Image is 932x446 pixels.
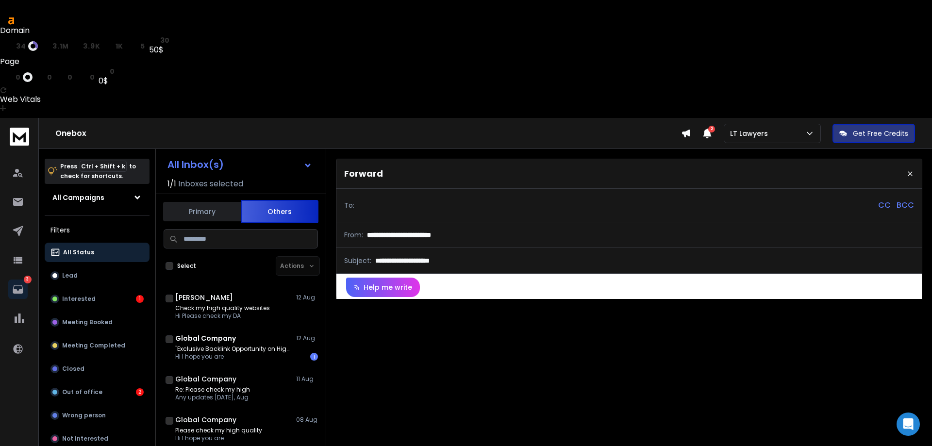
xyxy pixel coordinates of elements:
[149,36,170,44] a: st30
[160,155,320,174] button: All Inbox(s)
[104,42,113,50] span: rd
[62,412,106,419] p: Wrong person
[36,73,45,81] span: rp
[175,415,236,425] h1: Global Company
[83,42,100,50] span: 3.9K
[52,42,69,50] span: 3.1M
[56,73,72,81] a: rd0
[296,375,318,383] p: 11 Aug
[175,427,262,434] p: Please check my high quality
[45,243,150,262] button: All Status
[175,394,250,401] p: Any updates [DATE], Aug
[160,36,170,44] span: 30
[16,42,26,50] span: 34
[116,42,123,50] span: 1K
[55,128,681,139] h1: Onebox
[177,262,196,270] label: Select
[45,188,150,207] button: All Campaigns
[56,73,65,81] span: rd
[730,129,772,138] p: LT Lawyers
[175,374,236,384] h1: Global Company
[853,129,908,138] p: Get Free Credits
[897,199,914,211] p: BCC
[175,345,292,353] p: "Exclusive Backlink Opportunity on High-Authority
[127,42,145,50] a: kw5
[99,67,107,75] span: st
[80,161,127,172] span: Ctrl + Shift + k
[45,313,150,332] button: Meeting Booked
[5,41,38,51] a: dr34
[175,293,233,302] h1: [PERSON_NAME]
[62,342,125,349] p: Meeting Completed
[878,199,891,211] p: CC
[62,318,113,326] p: Meeting Booked
[344,256,371,265] p: Subject:
[175,353,292,361] p: Hi I hope you are
[897,413,920,436] div: Open Intercom Messenger
[149,36,158,44] span: st
[708,126,715,132] span: 2
[344,200,354,210] p: To:
[167,178,176,190] span: 1 / 1
[346,278,420,297] button: Help me write
[167,160,224,169] h1: All Inbox(s)
[296,416,318,424] p: 08 Aug
[90,73,95,81] span: 0
[99,67,115,75] a: st0
[136,388,144,396] div: 2
[45,336,150,355] button: Meeting Completed
[63,248,94,256] p: All Status
[45,223,150,237] h3: Filters
[5,42,14,50] span: dr
[344,230,363,240] p: From:
[62,388,102,396] p: Out of office
[127,42,138,50] span: kw
[140,42,145,50] span: 5
[175,312,270,320] p: Hi Please check my DA
[99,75,115,87] div: 0$
[175,304,270,312] p: Check my high quality websites
[5,72,33,82] a: ur0
[296,294,318,301] p: 12 Aug
[47,73,52,81] span: 0
[45,382,150,402] button: Out of office2
[73,42,81,50] span: rp
[36,73,52,81] a: rp0
[42,42,69,50] a: ar3.1M
[163,201,241,222] button: Primary
[76,73,87,81] span: kw
[60,162,136,181] p: Press to check for shortcuts.
[296,334,318,342] p: 12 Aug
[175,386,250,394] p: Re: Please check my high
[149,44,170,56] div: 50$
[175,434,262,442] p: Hi I hope you are
[8,280,28,299] a: 3
[76,73,95,81] a: kw0
[16,73,21,81] span: 0
[45,289,150,309] button: Interested1
[136,295,144,303] div: 1
[344,167,383,181] p: Forward
[62,295,96,303] p: Interested
[42,42,50,50] span: ar
[104,42,123,50] a: rd1K
[310,353,318,361] div: 1
[175,333,236,343] h1: Global Company
[62,365,84,373] p: Closed
[62,272,78,280] p: Lead
[45,266,150,285] button: Lead
[241,200,318,223] button: Others
[10,128,29,146] img: logo
[178,178,243,190] h3: Inboxes selected
[45,359,150,379] button: Closed
[62,435,108,443] p: Not Interested
[52,193,104,202] h1: All Campaigns
[67,73,73,81] span: 0
[45,406,150,425] button: Wrong person
[5,73,14,81] span: ur
[832,124,915,143] button: Get Free Credits
[110,67,115,75] span: 0
[73,42,100,50] a: rp3.9K
[24,276,32,283] p: 3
